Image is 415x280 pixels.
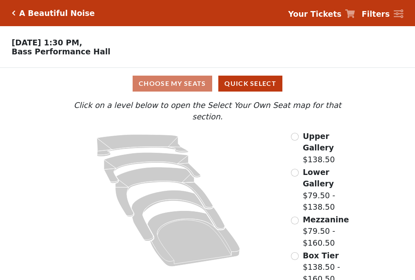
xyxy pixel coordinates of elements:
[303,215,349,224] span: Mezzanine
[303,251,339,260] span: Box Tier
[58,99,357,123] p: Click on a level below to open the Select Your Own Seat map for that section.
[288,9,342,18] strong: Your Tickets
[362,8,403,20] a: Filters
[288,8,355,20] a: Your Tickets
[218,76,282,92] button: Quick Select
[19,9,95,18] h5: A Beautiful Noise
[97,134,189,157] path: Upper Gallery - Seats Available: 250
[303,166,357,213] label: $79.50 - $138.50
[148,211,240,267] path: Orchestra / Parterre Circle - Seats Available: 22
[303,132,334,152] span: Upper Gallery
[303,130,357,166] label: $138.50
[303,214,357,249] label: $79.50 - $160.50
[104,152,201,183] path: Lower Gallery - Seats Available: 24
[303,168,334,188] span: Lower Gallery
[362,9,390,18] strong: Filters
[12,10,16,16] a: Click here to go back to filters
